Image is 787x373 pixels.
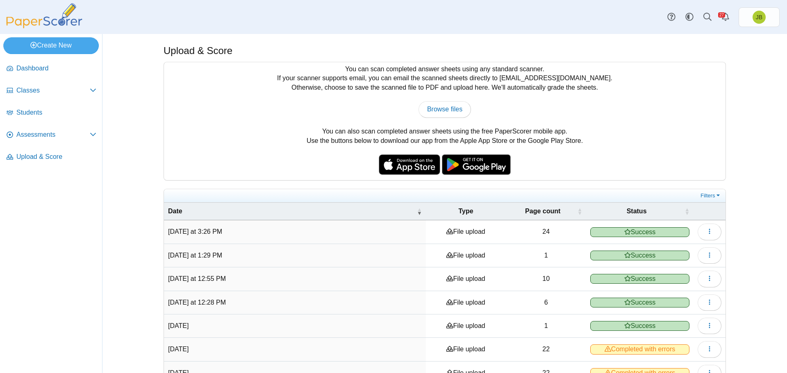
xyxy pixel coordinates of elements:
[3,59,100,79] a: Dashboard
[3,81,100,101] a: Classes
[417,207,422,215] span: Date : Activate to remove sorting
[419,101,471,118] a: Browse files
[16,86,90,95] span: Classes
[590,274,689,284] span: Success
[168,228,222,235] time: Sep 19, 2025 at 3:26 PM
[426,267,506,291] td: File upload
[506,291,586,314] td: 6
[716,8,735,26] a: Alerts
[3,103,100,123] a: Students
[426,338,506,361] td: File upload
[16,130,90,139] span: Assessments
[739,7,780,27] a: Joel Boyd
[3,23,85,29] a: PaperScorer
[590,251,689,260] span: Success
[442,154,511,175] img: google-play-badge.png
[168,275,226,282] time: Sep 19, 2025 at 12:55 PM
[168,252,222,259] time: Sep 19, 2025 at 1:29 PM
[430,207,502,216] span: Type
[756,14,762,20] span: Joel Boyd
[590,298,689,307] span: Success
[3,37,99,54] a: Create New
[3,147,100,167] a: Upload & Score
[753,11,766,24] span: Joel Boyd
[168,207,415,216] span: Date
[506,338,586,361] td: 22
[506,244,586,267] td: 1
[590,207,683,216] span: Status
[426,220,506,244] td: File upload
[685,207,689,215] span: Status : Activate to sort
[506,314,586,338] td: 1
[698,192,723,200] a: Filters
[168,346,189,353] time: Sep 15, 2025 at 3:25 PM
[426,291,506,314] td: File upload
[16,64,96,73] span: Dashboard
[590,344,689,354] span: Completed with errors
[16,152,96,161] span: Upload & Score
[168,299,226,306] time: Sep 19, 2025 at 12:28 PM
[164,44,232,58] h1: Upload & Score
[164,62,726,180] div: You can scan completed answer sheets using any standard scanner. If your scanner supports email, ...
[3,3,85,28] img: PaperScorer
[3,125,100,145] a: Assessments
[426,314,506,338] td: File upload
[590,227,689,237] span: Success
[427,106,462,113] span: Browse files
[16,108,96,117] span: Students
[590,321,689,331] span: Success
[168,322,189,329] time: Sep 15, 2025 at 3:29 PM
[577,207,582,215] span: Page count : Activate to sort
[506,220,586,244] td: 24
[379,154,440,175] img: apple-store-badge.svg
[510,207,575,216] span: Page count
[506,267,586,291] td: 10
[426,244,506,267] td: File upload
